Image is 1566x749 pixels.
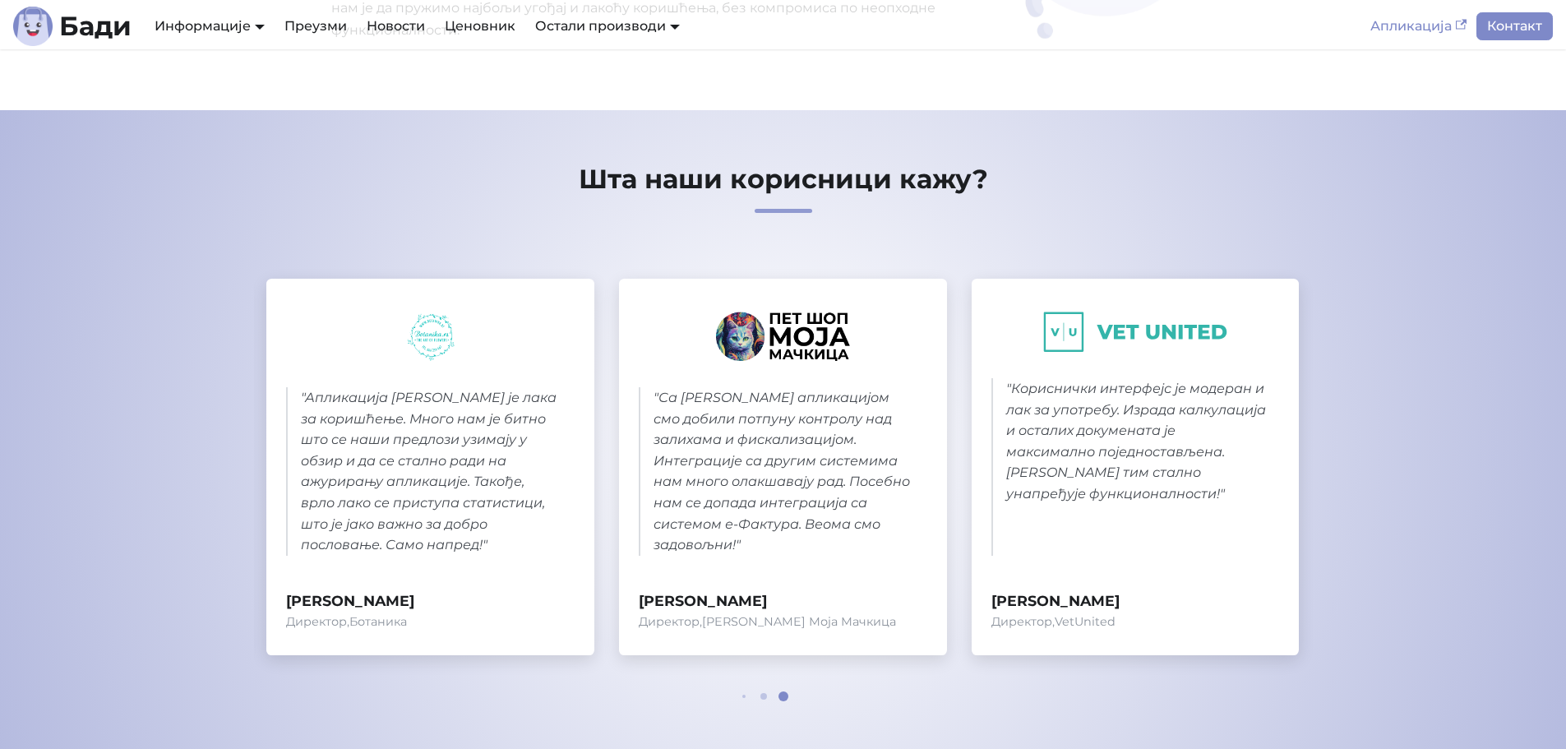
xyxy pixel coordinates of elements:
a: Ценовник [435,12,525,40]
h2: Шта наши корисници кажу? [254,163,1313,213]
span: Директор , VetUnited [991,613,1280,632]
b: Бади [59,13,132,39]
blockquote: " Апликација [PERSON_NAME] је лака за коришћење. Много нам је битно што се наши предлози узимају ... [286,387,575,556]
a: Новости [357,12,435,40]
img: Лого [13,7,53,46]
strong: [PERSON_NAME] [991,589,1280,613]
span: Директор , Ботаника [286,613,575,632]
a: Контакт [1476,12,1553,40]
img: VetUnited logo [1043,312,1227,352]
a: ЛогоБади [13,7,132,46]
a: Информације [155,18,265,34]
blockquote: " Кориснички интерфејс је модеран и лак за употребу. Израда калкулација и осталих докумената је м... [991,378,1280,556]
strong: [PERSON_NAME] [639,589,927,613]
a: Апликација [1360,12,1476,40]
a: Остали производи [535,18,680,34]
img: Ботаника logo [407,312,455,361]
span: Директор , [PERSON_NAME] Моја Мачкица [639,613,927,632]
img: Пет Шоп Моја Мачкица logo [716,312,851,361]
a: Преузми [275,12,357,40]
strong: [PERSON_NAME] [286,589,575,613]
blockquote: " Са [PERSON_NAME] апликацијом смо добили потпуну контролу над залихама и фискализацијом. Интегра... [639,387,927,556]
